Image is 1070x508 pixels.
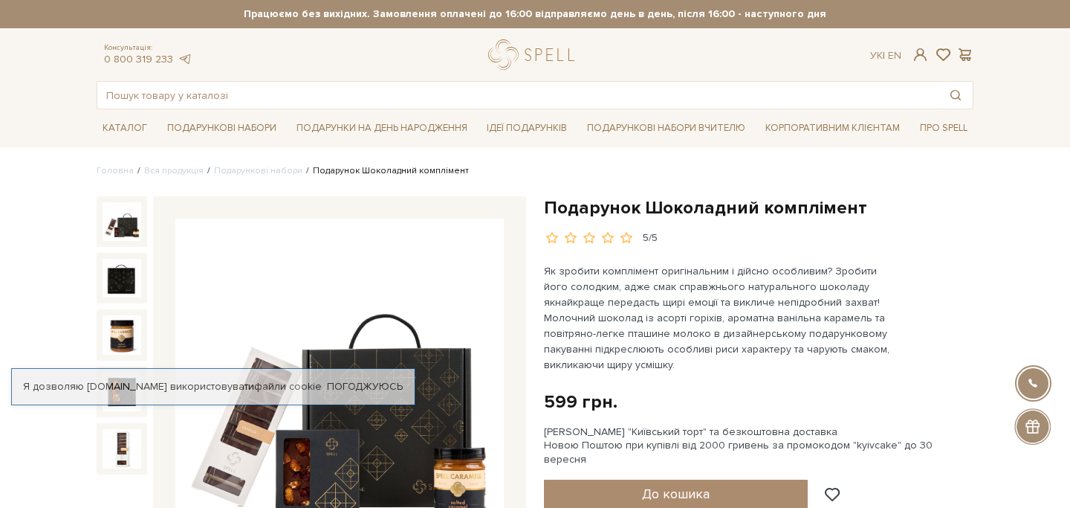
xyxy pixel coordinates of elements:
[103,202,141,241] img: Подарунок Шоколадний комплімент
[104,53,173,65] a: 0 800 319 233
[103,259,141,298] img: Подарунок Шоколадний комплімент
[12,380,415,393] div: Я дозволяю [DOMAIN_NAME] використовувати
[581,115,751,141] a: Подарункові набори Вчителю
[104,43,192,53] span: Консультація:
[327,380,403,393] a: Погоджуюсь
[544,390,617,414] div: 599 грн.
[97,7,973,21] strong: Працюємо без вихідних. Замовлення оплачені до 16:00 відправляємо день в день, після 16:00 - насту...
[883,49,885,62] span: |
[302,164,469,178] li: Подарунок Шоколадний комплімент
[103,429,141,468] img: Подарунок Шоколадний комплімент
[161,117,282,140] a: Подарункові набори
[214,165,302,176] a: Подарункові набори
[888,49,901,62] a: En
[914,117,973,140] a: Про Spell
[144,165,204,176] a: Вся продукція
[544,196,973,219] h1: Подарунок Шоколадний комплімент
[544,263,892,373] p: Як зробити комплімент оригінальним і дійсно особливим? Зробити його солодким, адже смак справжньо...
[870,49,901,62] div: Ук
[177,53,192,65] a: telegram
[481,117,573,140] a: Ідеї подарунків
[291,117,473,140] a: Подарунки на День народження
[103,315,141,354] img: Подарунок Шоколадний комплімент
[97,165,134,176] a: Головна
[544,425,973,466] div: [PERSON_NAME] "Київський торт" та безкоштовна доставка Новою Поштою при купівлі від 2000 гривень ...
[254,380,322,393] a: файли cookie
[97,117,153,140] a: Каталог
[642,486,710,502] span: До кошика
[643,231,658,245] div: 5/5
[97,82,938,109] input: Пошук товару у каталозі
[938,82,973,109] button: Пошук товару у каталозі
[488,39,581,70] a: logo
[759,117,906,140] a: Корпоративним клієнтам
